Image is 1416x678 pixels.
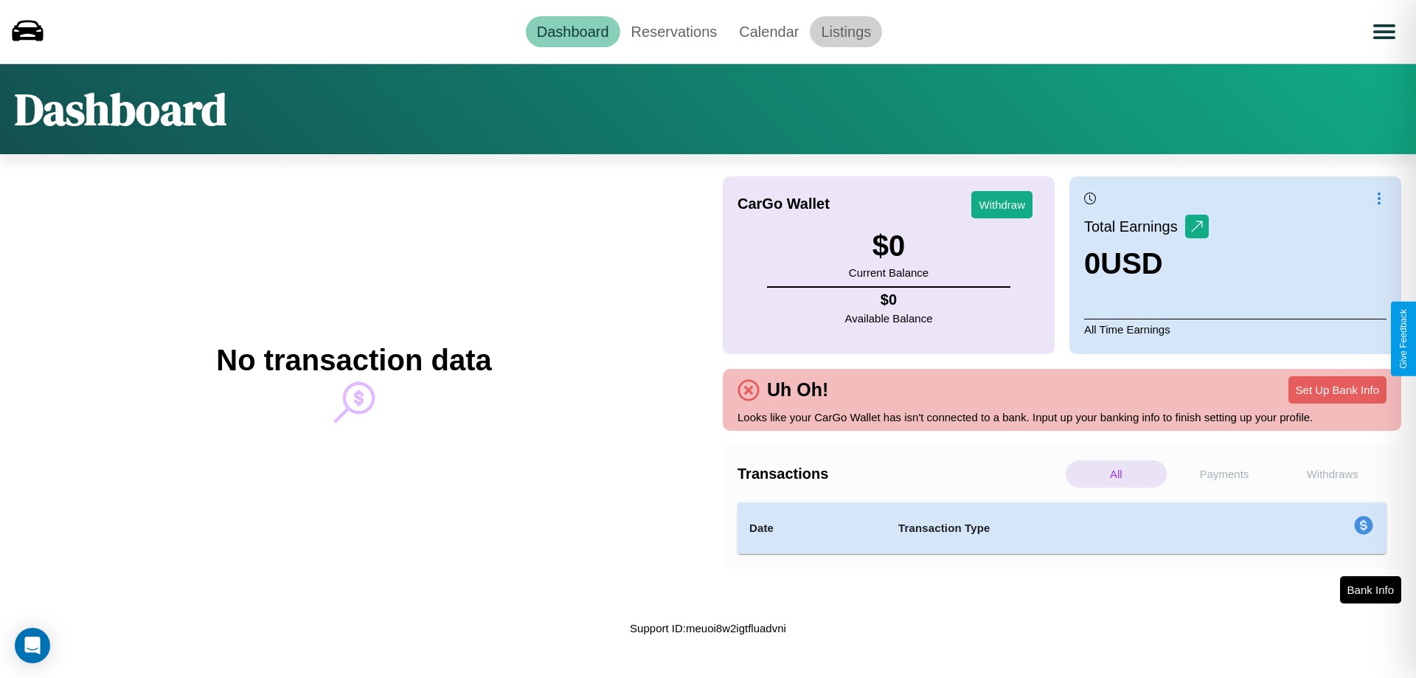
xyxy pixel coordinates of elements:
table: simple table [737,502,1386,554]
button: Set Up Bank Info [1288,376,1386,404]
h2: No transaction data [216,344,491,377]
h4: Uh Oh! [760,379,836,401]
h4: Date [749,519,875,537]
h4: Transactions [737,466,1062,482]
div: Give Feedback [1398,309,1409,369]
p: Payments [1174,460,1275,488]
p: Support ID: meuoi8w2igtfluadvni [630,618,786,638]
button: Bank Info [1340,576,1401,603]
a: Dashboard [526,16,620,47]
a: Calendar [728,16,810,47]
p: Current Balance [849,263,929,283]
p: Withdraws [1282,460,1383,488]
h4: CarGo Wallet [737,196,830,212]
h4: Transaction Type [898,519,1233,537]
a: Listings [810,16,882,47]
p: Looks like your CarGo Wallet has isn't connected to a bank. Input up your banking info to finish ... [737,407,1386,427]
p: Total Earnings [1084,213,1185,240]
h1: Dashboard [15,79,226,139]
p: All [1066,460,1167,488]
h3: $ 0 [849,229,929,263]
button: Withdraw [971,191,1032,218]
p: Available Balance [845,308,933,328]
h3: 0 USD [1084,247,1209,280]
div: Open Intercom Messenger [15,628,50,663]
h4: $ 0 [845,291,933,308]
p: All Time Earnings [1084,319,1386,339]
button: Open menu [1364,11,1405,52]
a: Reservations [620,16,729,47]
